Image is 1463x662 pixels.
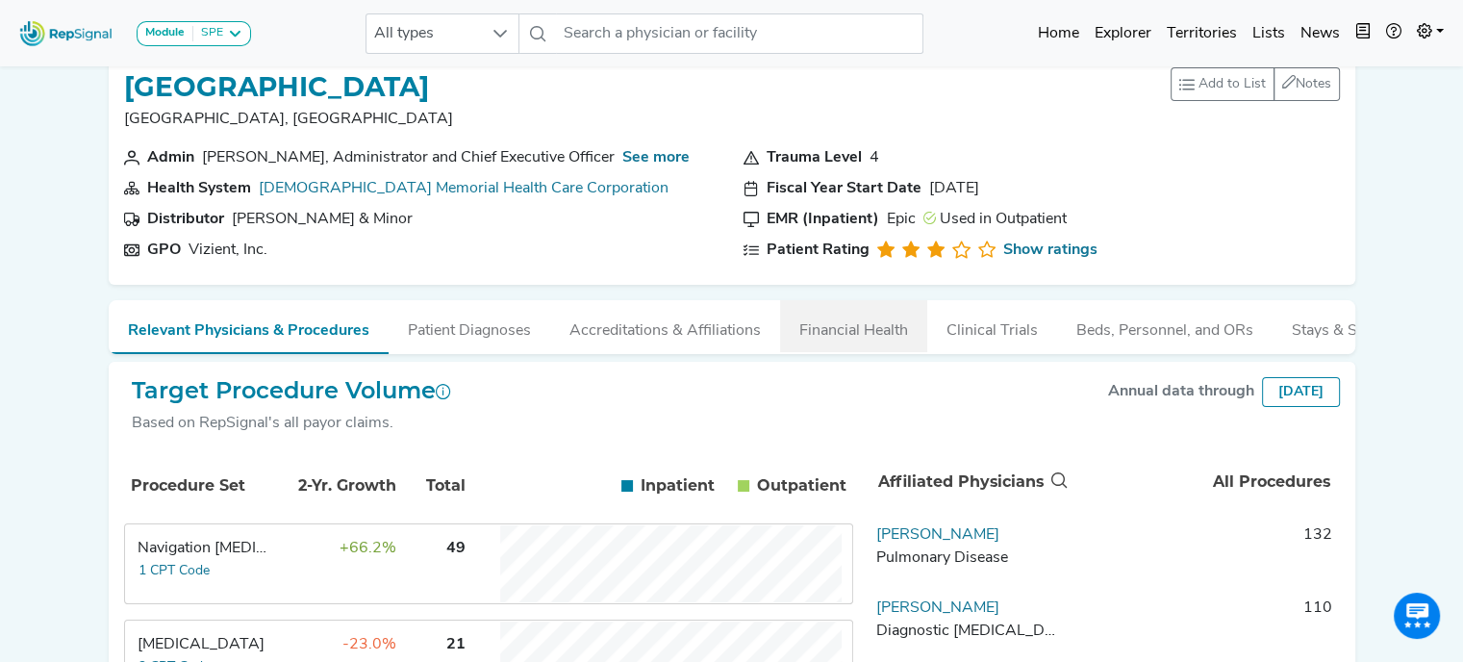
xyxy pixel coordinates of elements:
[138,560,211,582] button: 1 CPT Code
[138,633,269,656] div: Transbronchial Biopsy
[202,146,615,169] div: Samuel Lynd, Administrator and Chief Executive Officer
[124,71,453,104] h1: [GEOGRAPHIC_DATA]
[232,208,413,231] div: Owens & Minor
[147,208,224,231] div: Distributor
[870,450,1072,514] th: Affiliated Physicians
[1003,239,1097,262] a: Show ratings
[1348,14,1378,53] button: Intel Book
[1030,14,1087,53] a: Home
[767,146,862,169] div: Trauma Level
[1273,300,1425,352] button: Stays & Services
[1108,380,1254,403] div: Annual data through
[193,26,223,41] div: SPE
[259,181,668,196] a: [DEMOGRAPHIC_DATA] Memorial Health Care Corporation
[1071,597,1340,654] td: 110
[147,177,251,200] div: Health System
[132,377,451,405] h2: Target Procedure Volume
[138,537,269,560] div: Navigation Bronchoscopy
[147,239,181,262] div: GPO
[929,177,979,200] div: [DATE]
[1159,14,1245,53] a: Territories
[1057,300,1273,352] button: Beds, Personnel, and ORs
[1198,74,1266,94] span: Add to List
[757,474,846,497] span: Outpatient
[366,14,482,53] span: All types
[109,300,389,354] button: Relevant Physicians & Procedures
[446,541,466,556] span: 49
[1296,77,1331,91] span: Notes
[189,239,267,262] div: Vizient, Inc.
[1087,14,1159,53] a: Explorer
[1262,377,1340,407] div: [DATE]
[876,600,999,616] a: [PERSON_NAME]
[556,13,923,54] input: Search a physician or facility
[767,208,879,231] div: EMR (Inpatient)
[259,177,668,200] div: Baptist Memorial Health Care Corporation
[401,453,468,519] th: Total
[1071,523,1340,581] td: 132
[145,27,185,38] strong: Module
[876,620,1063,643] div: Diagnostic Radiology
[622,150,690,165] a: See more
[876,527,999,543] a: [PERSON_NAME]
[342,637,396,652] span: -23.0%
[876,547,1063,570] div: Pulmonary Disease
[124,108,453,131] p: [GEOGRAPHIC_DATA], [GEOGRAPHIC_DATA]
[767,239,870,262] div: Patient Rating
[202,146,615,169] div: [PERSON_NAME], Administrator and Chief Executive Officer
[550,300,780,352] button: Accreditations & Affiliations
[1274,67,1340,101] button: Notes
[923,208,1067,231] div: Used in Outpatient
[1171,67,1274,101] button: Add to List
[446,637,466,652] span: 21
[1072,450,1339,514] th: All Procedures
[147,146,194,169] div: Admin
[1171,67,1340,101] div: toolbar
[780,300,927,352] button: Financial Health
[887,208,916,231] div: Epic
[870,146,879,169] div: 4
[340,541,396,556] span: +66.2%
[132,412,451,435] div: Based on RepSignal's all payor claims.
[641,474,715,497] span: Inpatient
[389,300,550,352] button: Patient Diagnoses
[1245,14,1293,53] a: Lists
[927,300,1057,352] button: Clinical Trials
[1293,14,1348,53] a: News
[137,21,251,46] button: ModuleSPE
[767,177,921,200] div: Fiscal Year Start Date
[274,453,399,519] th: 2-Yr. Growth
[128,453,272,519] th: Procedure Set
